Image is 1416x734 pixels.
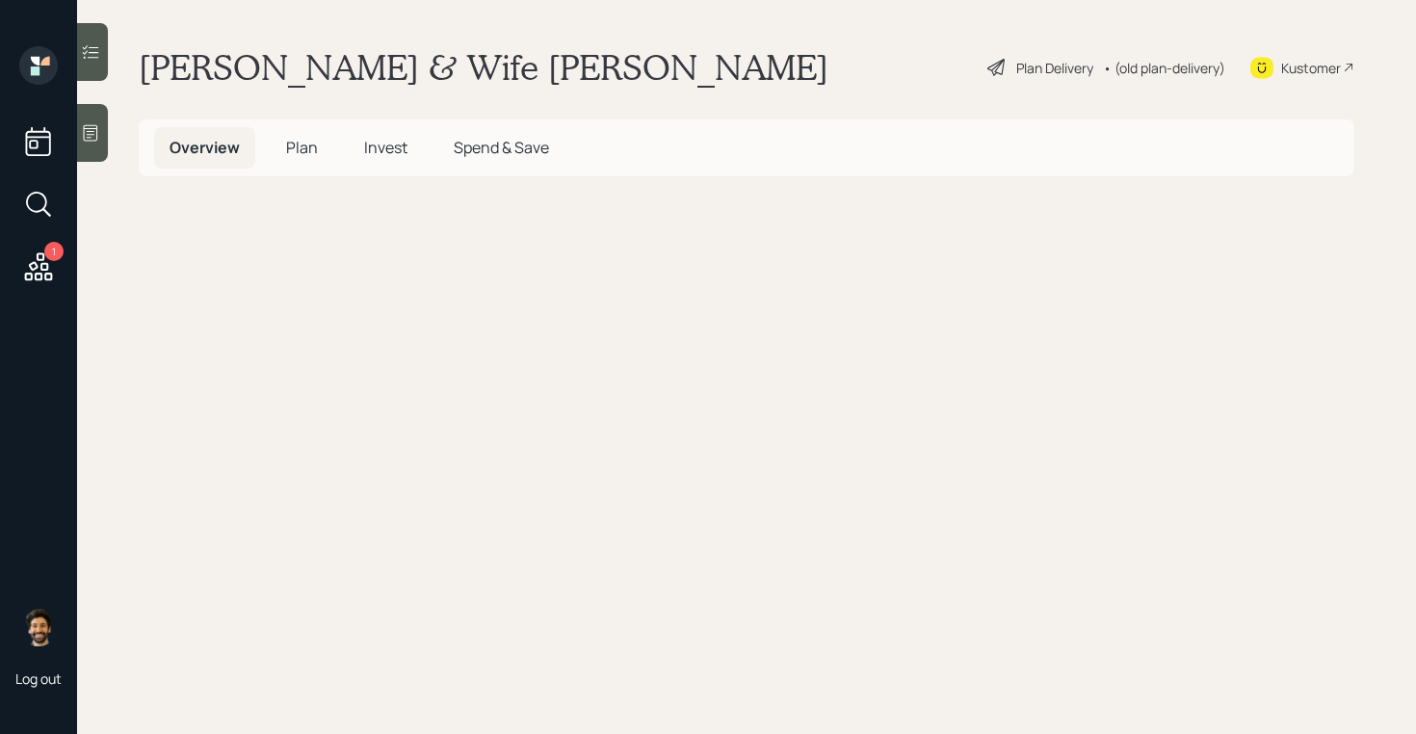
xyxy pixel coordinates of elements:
[19,608,58,646] img: eric-schwartz-headshot.png
[1103,58,1225,78] div: • (old plan-delivery)
[286,137,318,158] span: Plan
[454,137,549,158] span: Spend & Save
[139,46,828,89] h1: [PERSON_NAME] & Wife [PERSON_NAME]
[15,669,62,688] div: Log out
[44,242,64,261] div: 1
[364,137,407,158] span: Invest
[170,137,240,158] span: Overview
[1016,58,1093,78] div: Plan Delivery
[1281,58,1341,78] div: Kustomer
